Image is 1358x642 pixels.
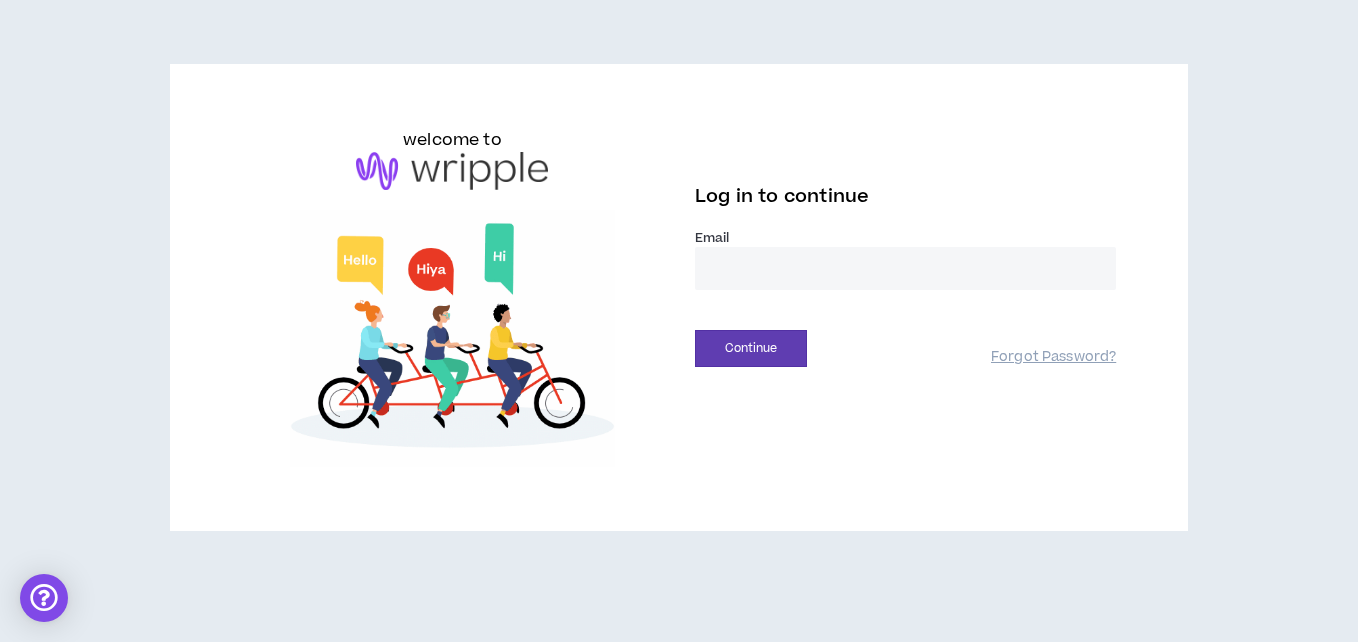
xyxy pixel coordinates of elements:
[20,574,68,622] div: Open Intercom Messenger
[695,330,807,367] button: Continue
[991,348,1116,367] a: Forgot Password?
[242,210,663,467] img: Welcome to Wripple
[695,229,1116,247] label: Email
[356,152,548,190] img: logo-brand.png
[695,184,869,209] span: Log in to continue
[403,128,502,152] h6: welcome to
